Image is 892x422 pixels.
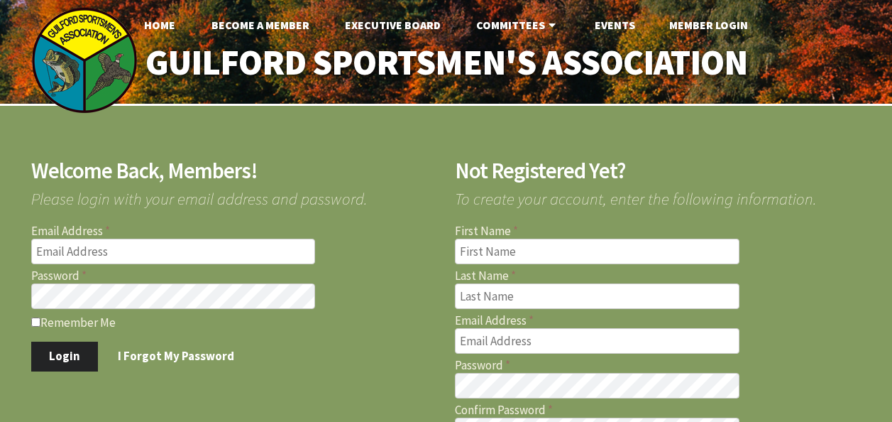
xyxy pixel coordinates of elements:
h2: Welcome Back, Members! [31,160,438,182]
a: Become A Member [200,11,321,39]
label: Last Name [455,270,861,282]
a: Events [583,11,646,39]
input: First Name [455,239,739,264]
label: Password [31,270,438,282]
h2: Not Registered Yet? [455,160,861,182]
a: I Forgot My Password [100,342,253,372]
label: Email Address [455,315,861,327]
span: To create your account, enter the following information. [455,182,861,207]
a: Member Login [658,11,759,39]
span: Please login with your email address and password. [31,182,438,207]
label: First Name [455,225,861,237]
input: Last Name [455,283,739,309]
button: Login [31,342,99,372]
label: Confirm Password [455,404,861,416]
a: Executive Board [334,11,452,39]
a: Committees [465,11,571,39]
input: Email Address [455,328,739,354]
a: Home [133,11,187,39]
input: Email Address [31,239,316,264]
label: Password [455,359,861,372]
label: Remember Me [31,315,438,329]
img: logo_sm.png [31,7,138,114]
label: Email Address [31,225,438,237]
input: Remember Me [31,318,40,327]
a: Guilford Sportsmen's Association [115,33,777,93]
